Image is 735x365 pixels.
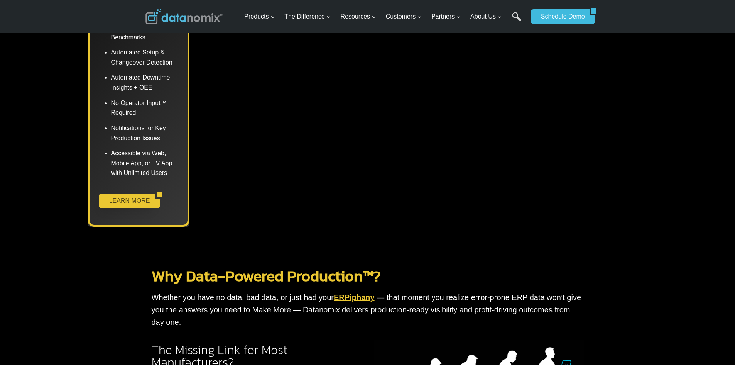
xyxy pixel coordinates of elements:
[284,12,331,22] span: The Difference
[512,12,522,29] a: Search
[244,12,275,22] span: Products
[386,12,422,22] span: Customers
[531,9,590,24] a: Schedule Demo
[341,12,376,22] span: Resources
[105,172,130,178] a: Privacy Policy
[86,172,98,178] a: Terms
[99,194,155,208] a: LEARN MORE
[174,0,198,7] span: Last Name
[241,4,527,29] nav: Primary Navigation
[111,95,179,121] li: No Operator Input™ Required
[431,12,461,22] span: Partners
[470,12,502,22] span: About Us
[152,291,584,328] p: Whether you have no data, bad data, or just had your — that moment you realize error-prone ERP da...
[111,146,179,178] li: Accessible via Web, Mobile App, or TV App with Unlimited Users
[174,32,208,39] span: Phone number
[111,121,179,146] li: Notifications for Key Production Issues
[145,9,223,24] img: Datanomix
[111,70,179,95] li: Automated Downtime Insights + OEE
[152,264,381,287] a: Why Data-Powered Production™?
[111,45,179,70] li: Automated Setup & Changeover Detection
[174,95,203,102] span: State/Region
[334,293,375,302] a: ERPiphany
